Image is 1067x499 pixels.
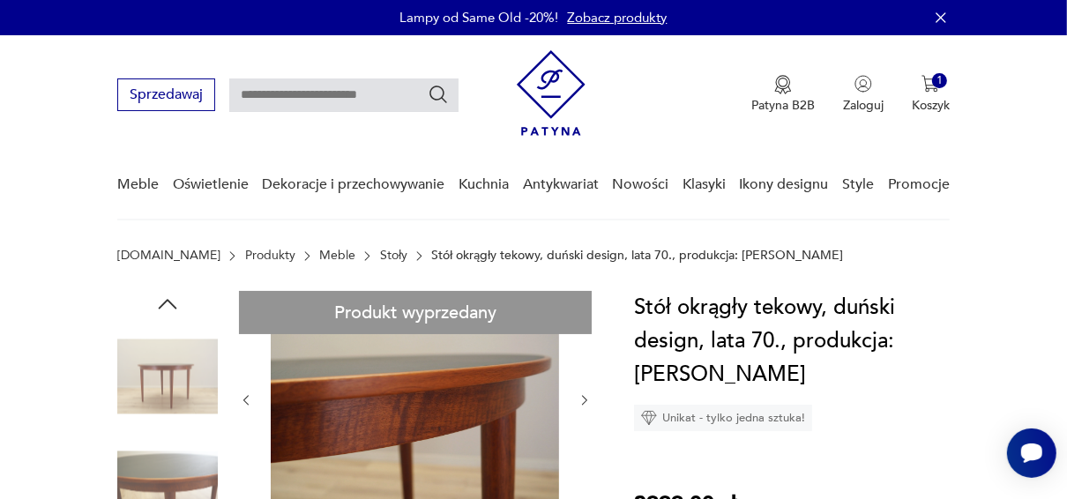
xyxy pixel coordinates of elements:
a: Ikona medaluPatyna B2B [751,75,815,114]
a: Sprzedawaj [117,90,215,102]
a: Meble [319,249,355,263]
a: Kuchnia [459,151,509,219]
button: Sprzedawaj [117,78,215,111]
a: Meble [117,151,159,219]
p: Lampy od Same Old -20%! [400,9,559,26]
p: Koszyk [912,97,950,114]
p: Zaloguj [843,97,884,114]
button: Zaloguj [843,75,884,114]
div: Produkt wyprzedany [239,291,592,334]
a: Style [842,151,874,219]
a: Zobacz produkty [568,9,668,26]
a: Klasyki [683,151,726,219]
a: Oświetlenie [173,151,249,219]
button: Patyna B2B [751,75,815,114]
h1: Stół okrągły tekowy, duński design, lata 70., produkcja: [PERSON_NAME] [634,291,967,391]
img: Ikona koszyka [921,75,939,93]
div: 1 [932,73,947,88]
img: Patyna - sklep z meblami i dekoracjami vintage [517,50,586,136]
img: Ikona diamentu [641,410,657,426]
a: Antykwariat [523,151,599,219]
img: Ikona medalu [774,75,792,94]
button: 1Koszyk [912,75,950,114]
p: Stół okrągły tekowy, duński design, lata 70., produkcja: [PERSON_NAME] [431,249,843,263]
a: Nowości [612,151,668,219]
img: Zdjęcie produktu Stół okrągły tekowy, duński design, lata 70., produkcja: Dania [117,326,218,427]
a: Produkty [245,249,295,263]
a: Stoły [380,249,407,263]
a: Ikony designu [740,151,829,219]
div: Unikat - tylko jedna sztuka! [634,405,812,431]
a: Dekoracje i przechowywanie [262,151,444,219]
a: [DOMAIN_NAME] [117,249,220,263]
button: Szukaj [428,84,449,105]
img: Ikonka użytkownika [854,75,872,93]
p: Patyna B2B [751,97,815,114]
a: Promocje [888,151,950,219]
iframe: Smartsupp widget button [1007,428,1056,478]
